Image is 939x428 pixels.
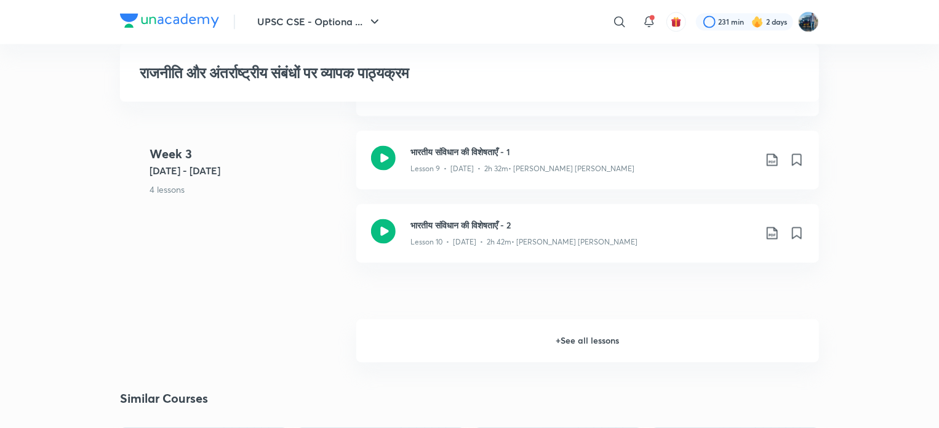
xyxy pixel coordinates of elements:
img: streak [751,16,764,28]
button: avatar [666,12,686,32]
button: UPSC CSE - Optiona ... [250,10,390,34]
a: Company Logo [120,14,219,31]
h3: भारतीय संविधान की विशेषताएँ - 1 [410,146,755,159]
p: Lesson 9 • [DATE] • 2h 32m • [PERSON_NAME] [PERSON_NAME] [410,164,634,175]
h6: + See all lessons [356,320,819,363]
img: avatar [671,17,682,28]
img: Company Logo [120,14,219,28]
p: 4 lessons [150,183,346,196]
h2: Similar Courses [120,390,208,408]
a: भारतीय संविधान की विशेषताएँ - 2Lesson 10 • [DATE] • 2h 42m• [PERSON_NAME] [PERSON_NAME] [356,204,819,278]
h5: [DATE] - [DATE] [150,163,346,178]
h4: Week 3 [150,145,346,163]
h3: राजनीति और अंतर्राष्ट्रीय संबंधों पर व्यापक पाठ्यक्रम [140,64,621,82]
p: Lesson 10 • [DATE] • 2h 42m • [PERSON_NAME] [PERSON_NAME] [410,237,637,248]
h3: भारतीय संविधान की विशेषताएँ - 2 [410,219,755,232]
a: भारतीय संविधान की विशेषताएँ - 1Lesson 9 • [DATE] • 2h 32m• [PERSON_NAME] [PERSON_NAME] [356,131,819,204]
img: I A S babu [798,12,819,33]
